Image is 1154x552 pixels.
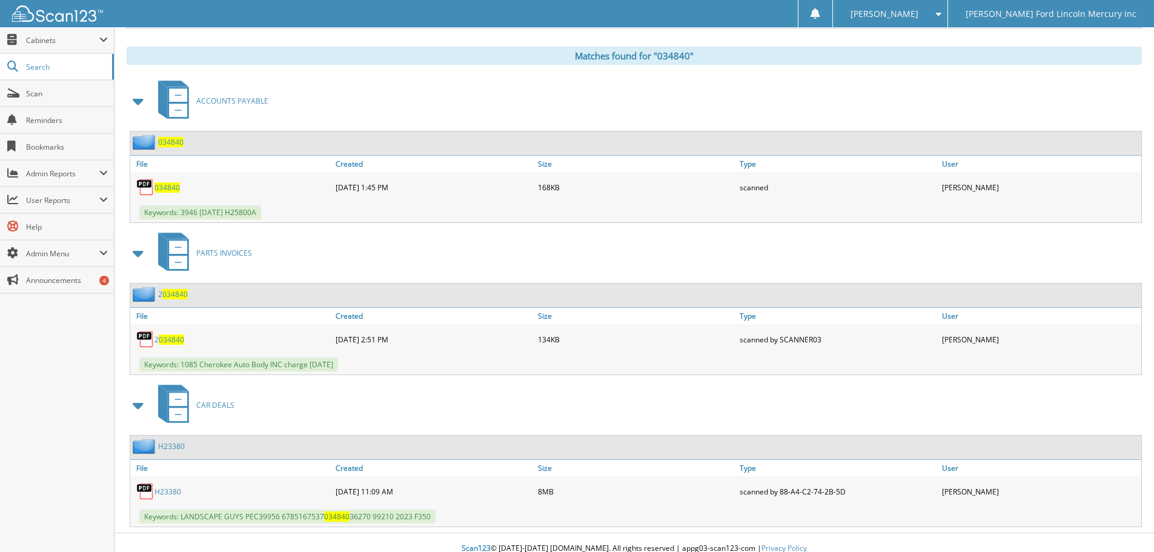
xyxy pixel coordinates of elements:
[535,156,737,172] a: Size
[939,479,1141,504] div: [PERSON_NAME]
[136,330,154,348] img: PDF.png
[130,460,333,476] a: File
[333,327,535,351] div: [DATE] 2:51 PM
[26,275,108,285] span: Announcements
[535,460,737,476] a: Size
[151,77,268,125] a: ACCOUNTS PAYABLE
[26,248,99,259] span: Admin Menu
[154,334,184,345] a: 2034840
[26,62,106,72] span: Search
[139,510,436,524] span: Keywords: LANDSCAPE GUYS PEC39956 6785167537 36270 99210 2023 F350
[151,381,234,429] a: CAR DEALS
[26,195,99,205] span: User Reports
[737,479,939,504] div: scanned by 88-A4-C2-74-2B-5D
[139,357,338,371] span: Keywords: 1085 Cherokee Auto Body INC charge [DATE]
[333,175,535,199] div: [DATE] 1:45 PM
[737,460,939,476] a: Type
[26,35,99,45] span: Cabinets
[162,289,188,299] span: 034840
[333,460,535,476] a: Created
[139,205,261,219] span: Keywords: 3946 [DATE] H25800A
[939,327,1141,351] div: [PERSON_NAME]
[158,137,184,147] a: 034840
[133,439,158,454] img: folder2.png
[26,168,99,179] span: Admin Reports
[939,156,1141,172] a: User
[26,88,108,99] span: Scan
[196,400,234,410] span: CAR DEALS
[99,276,109,285] div: 4
[26,222,108,232] span: Help
[737,156,939,172] a: Type
[151,229,252,277] a: PARTS INVOICES
[939,460,1141,476] a: User
[333,308,535,324] a: Created
[333,479,535,504] div: [DATE] 11:09 AM
[737,175,939,199] div: scanned
[535,308,737,324] a: Size
[939,308,1141,324] a: User
[535,327,737,351] div: 134KB
[535,479,737,504] div: 8MB
[12,5,103,22] img: scan123-logo-white.svg
[939,175,1141,199] div: [PERSON_NAME]
[127,47,1142,65] div: Matches found for "034840"
[196,248,252,258] span: PARTS INVOICES
[133,287,158,302] img: folder2.png
[737,327,939,351] div: scanned by SCANNER03
[136,482,154,500] img: PDF.png
[737,308,939,324] a: Type
[26,115,108,125] span: Reminders
[158,441,185,451] a: H23380
[535,175,737,199] div: 168KB
[130,156,333,172] a: File
[159,334,184,345] span: 034840
[966,10,1136,18] span: [PERSON_NAME] Ford Lincoln Mercury inc
[154,487,181,497] a: H23380
[196,96,268,106] span: ACCOUNTS PAYABLE
[154,182,180,193] a: 034840
[333,156,535,172] a: Created
[158,289,188,299] a: 2034840
[324,511,350,522] span: 034840
[136,178,154,196] img: PDF.png
[851,10,918,18] span: [PERSON_NAME]
[130,308,333,324] a: File
[26,142,108,152] span: Bookmarks
[133,135,158,150] img: folder2.png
